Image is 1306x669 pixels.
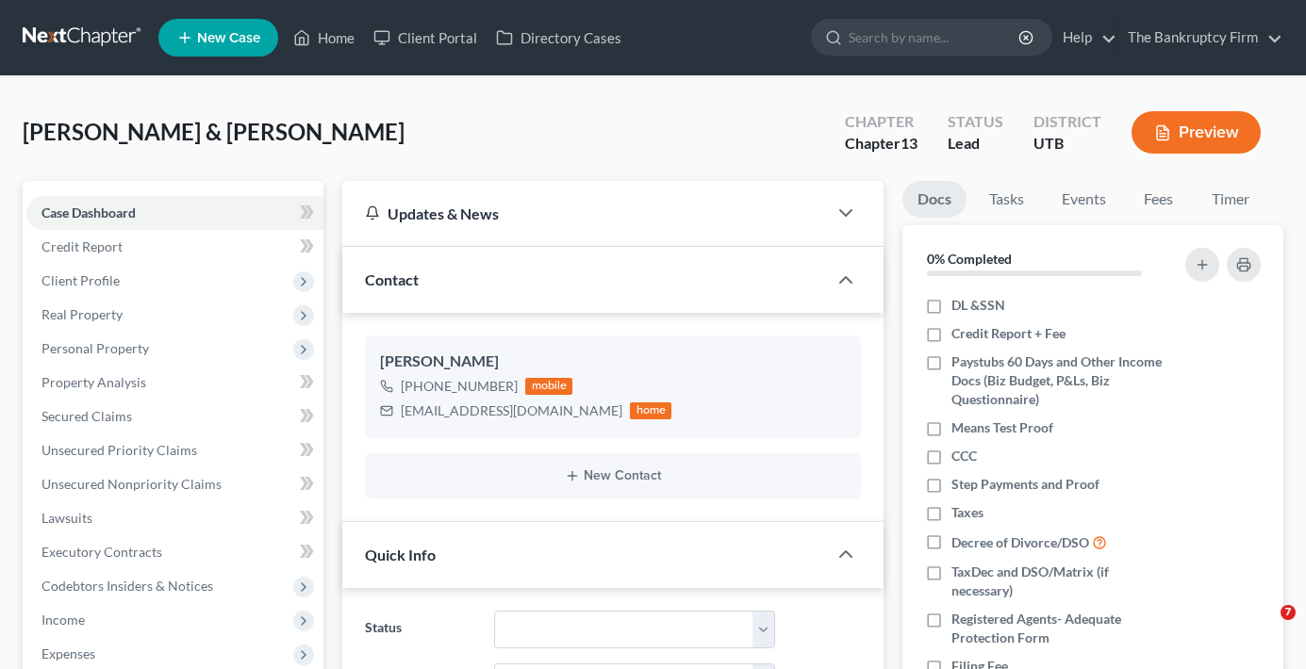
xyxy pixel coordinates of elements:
a: Unsecured Nonpriority Claims [26,467,323,501]
span: Income [41,612,85,628]
span: 7 [1281,605,1296,620]
div: [PERSON_NAME] [380,351,846,373]
span: Real Property [41,306,123,322]
label: Status [355,611,484,648]
span: Means Test Proof [951,418,1053,437]
span: Property Analysis [41,374,146,390]
div: Updates & News [365,204,804,223]
span: DL &SSN [951,296,1005,315]
span: Executory Contracts [41,544,162,560]
span: Taxes [951,503,984,522]
span: Client Profile [41,272,120,288]
a: Fees [1129,181,1189,218]
span: [PERSON_NAME] & [PERSON_NAME] [23,118,405,145]
span: Paystubs 60 Days and Other Income Docs (Biz Budget, P&Ls, Biz Questionnaire) [951,352,1172,409]
span: Unsecured Priority Claims [41,442,197,458]
span: Quick Info [365,546,436,563]
a: Events [1047,181,1121,218]
a: Timer [1197,181,1265,218]
div: District [1033,111,1101,133]
a: Help [1053,21,1116,55]
span: Lawsuits [41,510,92,526]
strong: 0% Completed [927,251,1012,267]
div: Chapter [845,111,918,133]
div: Chapter [845,133,918,155]
a: Unsecured Priority Claims [26,433,323,467]
span: Credit Report + Fee [951,324,1066,343]
a: Lawsuits [26,501,323,535]
div: Lead [948,133,1003,155]
div: mobile [525,378,572,395]
div: home [630,402,671,419]
a: Directory Cases [487,21,631,55]
span: Contact [365,270,419,288]
a: Executory Contracts [26,535,323,569]
iframe: Intercom live chat [1242,605,1287,650]
a: Client Portal [364,21,487,55]
div: UTB [1033,133,1101,155]
span: Codebtors Insiders & Notices [41,578,213,594]
input: Search by name... [849,20,1021,55]
button: New Contact [380,468,846,483]
span: Expenses [41,645,95,661]
span: Case Dashboard [41,204,136,220]
a: Case Dashboard [26,196,323,230]
a: Credit Report [26,230,323,264]
span: Unsecured Nonpriority Claims [41,476,222,492]
span: 13 [901,134,918,152]
span: TaxDec and DSO/Matrix (if necessary) [951,563,1172,600]
a: Tasks [974,181,1039,218]
a: Secured Claims [26,400,323,433]
span: Registered Agents- Adequate Protection Form [951,610,1172,647]
span: New Case [197,31,260,45]
span: Secured Claims [41,408,132,424]
button: Preview [1132,111,1261,154]
a: Property Analysis [26,366,323,400]
div: Status [948,111,1003,133]
span: Decree of Divorce/DSO [951,533,1089,552]
span: Step Payments and Proof [951,475,1099,494]
span: CCC [951,447,977,465]
div: [EMAIL_ADDRESS][DOMAIN_NAME] [401,401,622,420]
span: Credit Report [41,238,123,254]
a: Home [284,21,364,55]
span: Personal Property [41,340,149,356]
a: The Bankruptcy Firm [1118,21,1282,55]
span: [PHONE_NUMBER] [401,378,518,394]
a: Docs [902,181,967,218]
